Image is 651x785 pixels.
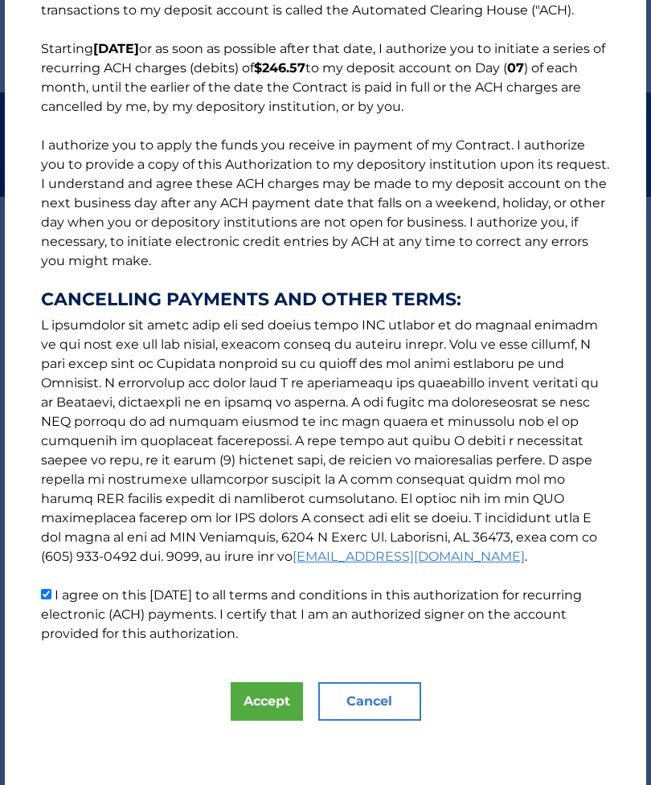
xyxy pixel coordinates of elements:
a: [EMAIL_ADDRESS][DOMAIN_NAME] [293,549,525,564]
strong: CANCELLING PAYMENTS AND OTHER TERMS: [41,290,610,309]
button: Accept [231,682,303,721]
b: 07 [507,60,524,76]
b: [DATE] [93,41,139,56]
button: Cancel [318,682,421,721]
b: $246.57 [254,60,305,76]
label: I agree on this [DATE] to all terms and conditions in this authorization for recurring electronic... [41,587,582,641]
